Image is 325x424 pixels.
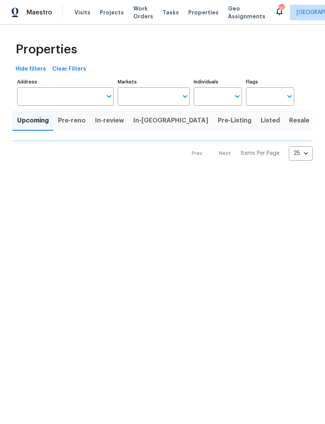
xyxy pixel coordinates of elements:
button: Clear Filters [49,62,89,76]
button: Hide filters [12,62,49,76]
button: Open [180,91,191,102]
p: Items Per Page [240,149,279,157]
span: Properties [188,9,219,16]
button: Open [104,91,115,102]
span: Tasks [162,10,179,15]
div: 25 [289,143,313,163]
span: Resale [289,115,309,126]
span: Maestro [26,9,52,16]
label: Markets [118,80,190,84]
span: Upcoming [17,115,49,126]
label: Address [17,80,114,84]
span: Projects [100,9,124,16]
nav: Pagination Navigation [184,146,313,161]
span: Listed [261,115,280,126]
span: Properties [16,46,77,53]
label: Flags [246,80,294,84]
span: Pre-reno [58,115,86,126]
button: Open [284,91,295,102]
span: In-review [95,115,124,126]
span: Visits [74,9,90,16]
span: Hide filters [16,64,46,74]
span: In-[GEOGRAPHIC_DATA] [133,115,208,126]
span: Pre-Listing [218,115,251,126]
button: Open [232,91,243,102]
div: 13 [279,5,284,12]
label: Individuals [194,80,242,84]
span: Clear Filters [52,64,86,74]
span: Geo Assignments [228,5,265,20]
span: Work Orders [133,5,153,20]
